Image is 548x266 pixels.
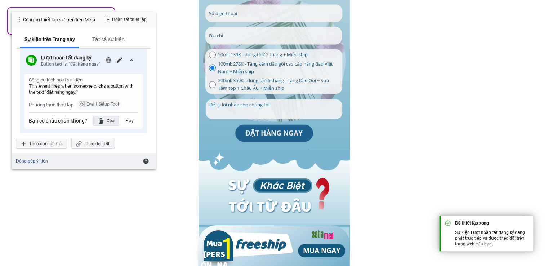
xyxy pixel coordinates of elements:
[99,14,151,25] div: Hoàn tất thiết lập
[218,51,339,58] span: 50ml: 139K - dùng thử 2 tháng + Miễn ship
[23,17,95,23] div: Công cụ thiết lập sự kiện trên Meta
[71,139,115,149] div: Theo dõi URL
[29,77,138,83] div: Công cụ kích hoạt sự kiện
[221,236,299,257] h2: freeship
[455,230,529,247] div: Sự kiện Lượt hoàn tất đăng ký đang phát trực tiếp và được theo dõi trên trang web của bạn.
[16,139,67,149] div: Theo dõi nút mới
[126,55,137,65] div: mở rộng/thu gọn chi tiết
[114,55,125,65] div: Chỉnh sửa
[16,158,48,164] a: Đóng góp ý kiến
[141,156,151,166] div: Tìm hiểu về Công cụ thiết lập sự kiện
[220,196,321,221] h1: TỚI TỪ ĐÂU
[93,116,119,126] div: Xóa
[20,32,79,48] div: Sự kiện trên Trang này
[29,102,73,108] div: Phương thức thiết lập
[218,77,339,92] span: 200ml: 359K - dùng tận 6 tháng - Tặng Dầu Gội + Sữa Tắm top 1 Châu Âu + Miễn ship
[86,101,119,107] div: Event Setup Tool
[41,61,103,67] div: Button text is: "đặt hàng ngay"
[298,244,345,257] p: MUA NGAY
[207,4,340,22] input: Số điện thoại
[103,55,114,65] div: Xóa
[218,231,236,264] h2: 1
[121,116,138,126] div: Hủy
[218,60,339,75] span: 100ml: 278K - Tặng kèm dầu gội cao cấp hàng đầu Việt Nam + Miễn ship
[207,27,340,44] input: Địa chỉ
[88,32,129,48] div: Tất cả sự kiện
[29,83,138,95] div: This event fires when someone clicks a button with the text "đặt hàng ngay."
[235,124,313,142] p: ĐẶT HÀNG NGAY
[92,36,125,43] div: Tất cả sự kiện
[24,36,75,43] div: Sự kiện trên Trang này
[455,220,489,226] div: Đã thiết lập xong
[253,178,311,193] h3: Khác Biệt
[29,116,138,126] div: Bạn có chắc chắn không?
[41,54,103,61] div: Lượt hoàn tất đăng ký
[213,175,265,200] h1: SỰ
